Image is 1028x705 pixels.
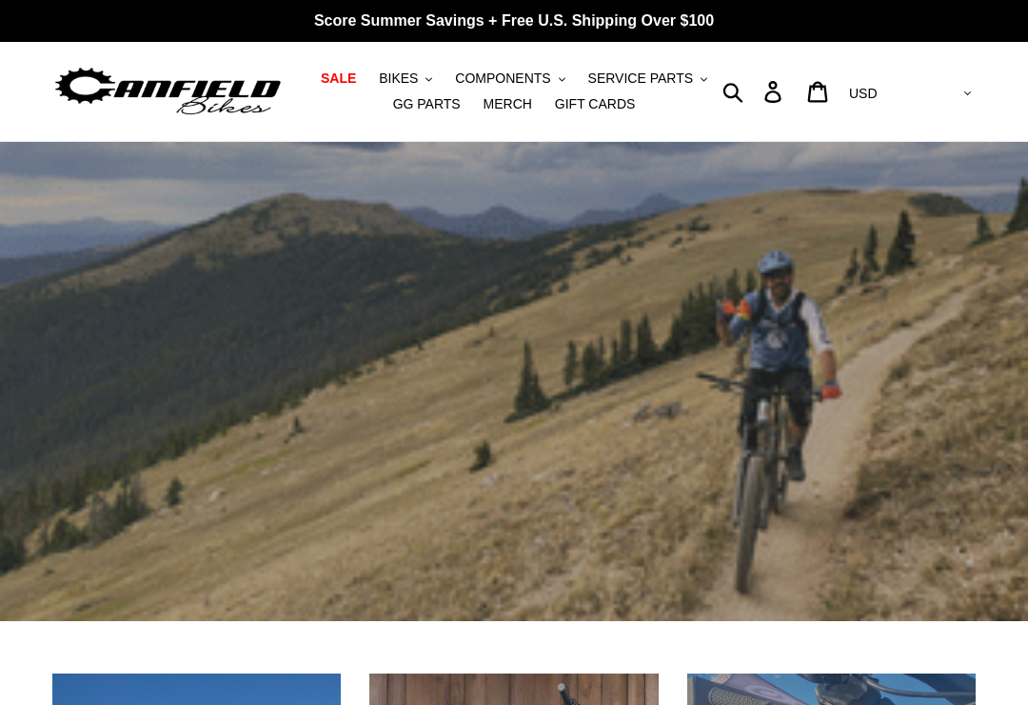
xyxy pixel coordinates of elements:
[393,96,461,112] span: GG PARTS
[384,91,470,117] a: GG PARTS
[445,66,574,91] button: COMPONENTS
[455,70,550,87] span: COMPONENTS
[321,70,356,87] span: SALE
[555,96,636,112] span: GIFT CARDS
[369,66,442,91] button: BIKES
[52,63,284,121] img: Canfield Bikes
[474,91,542,117] a: MERCH
[379,70,418,87] span: BIKES
[311,66,366,91] a: SALE
[579,66,717,91] button: SERVICE PARTS
[484,96,532,112] span: MERCH
[588,70,693,87] span: SERVICE PARTS
[545,91,645,117] a: GIFT CARDS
